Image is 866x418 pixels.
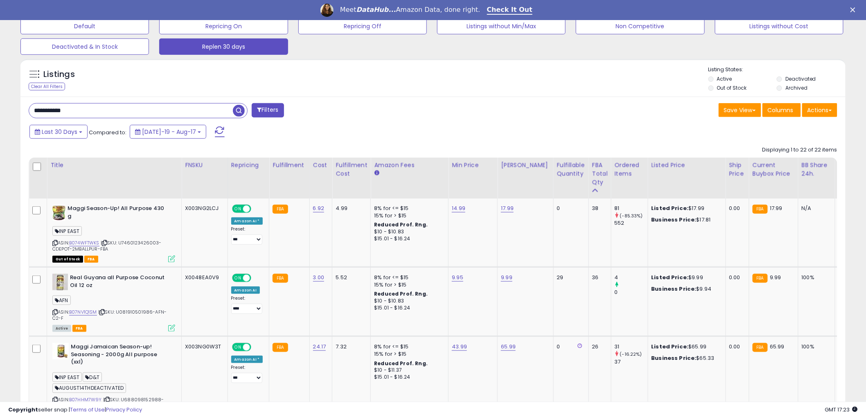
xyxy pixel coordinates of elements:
[29,125,88,139] button: Last 30 Days
[620,351,642,357] small: (-16.22%)
[52,296,71,305] span: AFN
[717,75,732,82] label: Active
[313,343,326,351] a: 24.17
[336,205,364,212] div: 4.99
[159,18,288,34] button: Repricing On
[592,274,605,281] div: 36
[576,18,704,34] button: Non Competitive
[374,205,442,212] div: 8% for <= $15
[52,373,82,382] span: INP EAST
[825,406,858,413] span: 2025-09-17 17:23 GMT
[501,273,512,282] a: 9.99
[250,206,263,212] span: OFF
[336,274,364,281] div: 5.52
[313,273,325,282] a: 3.00
[770,204,783,212] span: 17.99
[273,205,288,214] small: FBA
[374,298,442,305] div: $10 - $10.83
[69,240,99,246] a: B074WFTWKS
[250,275,263,282] span: OFF
[374,235,442,242] div: $15.01 - $16.24
[501,343,516,351] a: 65.99
[231,226,263,245] div: Preset:
[785,75,816,82] label: Deactivated
[729,205,743,212] div: 0.00
[159,38,288,55] button: Replen 30 days
[185,161,224,169] div: FNSKU
[185,343,221,350] div: X003NG0W3T
[753,205,768,214] small: FBA
[615,289,648,296] div: 0
[313,204,325,212] a: 6.92
[273,274,288,283] small: FBA
[592,161,608,187] div: FBA Total Qty
[185,205,221,212] div: X003NG2LCJ
[356,6,396,14] i: DataHub...
[52,240,162,252] span: | SKU: U7460123426003-CDEPOT-2MBALLPUR-FBA
[802,274,829,281] div: 100%
[615,274,648,281] div: 4
[84,256,98,263] span: FBA
[130,125,206,139] button: [DATE]-19 - Aug-17
[762,146,837,154] div: Displaying 1 to 22 of 22 items
[29,83,65,90] div: Clear All Filters
[250,344,263,351] span: OFF
[717,84,747,91] label: Out of Stock
[770,343,785,350] span: 65.99
[374,221,428,228] b: Reduced Prof. Rng.
[273,161,306,169] div: Fulfillment
[592,343,605,350] div: 26
[43,69,75,80] h5: Listings
[729,161,746,178] div: Ship Price
[52,274,68,290] img: 41xliTj-xNL._SL40_.jpg
[142,128,196,136] span: [DATE]-19 - Aug-17
[374,350,442,358] div: 15% for > $15
[487,6,533,15] a: Check It Out
[336,343,364,350] div: 7.32
[8,406,38,413] strong: Copyright
[652,161,722,169] div: Listed Price
[68,205,167,222] b: Maggi Season-Up! All Purpose 430 g
[83,373,102,382] span: D&T
[620,212,643,219] small: (-85.33%)
[615,205,648,212] div: 81
[374,367,442,374] div: $10 - $11.37
[557,274,582,281] div: 29
[652,273,689,281] b: Listed Price:
[52,384,126,393] span: AUGUST14THDEACTIVATED
[770,273,781,281] span: 9.99
[374,305,442,312] div: $15.01 - $16.24
[313,161,329,169] div: Cost
[557,161,585,178] div: Fulfillable Quantity
[762,103,801,117] button: Columns
[374,212,442,219] div: 15% for > $15
[70,406,105,413] a: Terms of Use
[652,274,719,281] div: $9.99
[52,274,175,331] div: ASIN:
[452,273,463,282] a: 9.95
[52,226,82,236] span: INP EAST
[374,274,442,281] div: 8% for <= $15
[52,343,69,359] img: 518bXakmAXL._SL40_.jpg
[233,344,243,351] span: ON
[802,205,829,212] div: N/A
[652,205,719,212] div: $17.99
[715,18,843,34] button: Listings without Cost
[231,217,263,225] div: Amazon AI *
[374,228,442,235] div: $10 - $10.83
[374,281,442,289] div: 15% for > $15
[320,4,334,17] img: Profile image for Georgie
[615,343,648,350] div: 31
[652,354,697,362] b: Business Price:
[70,274,169,291] b: Real Guyana all Purpose Coconut Oil 12 oz
[452,204,465,212] a: 14.99
[592,205,605,212] div: 38
[850,7,859,12] div: Close
[729,274,743,281] div: 0.00
[233,275,243,282] span: ON
[42,128,77,136] span: Last 30 Days
[615,358,648,366] div: 37
[89,129,126,136] span: Compared to:
[71,343,170,368] b: Maggi Jamaican Season-up! Seasoning - 2000g All purpose (xxl)
[615,161,645,178] div: Ordered Items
